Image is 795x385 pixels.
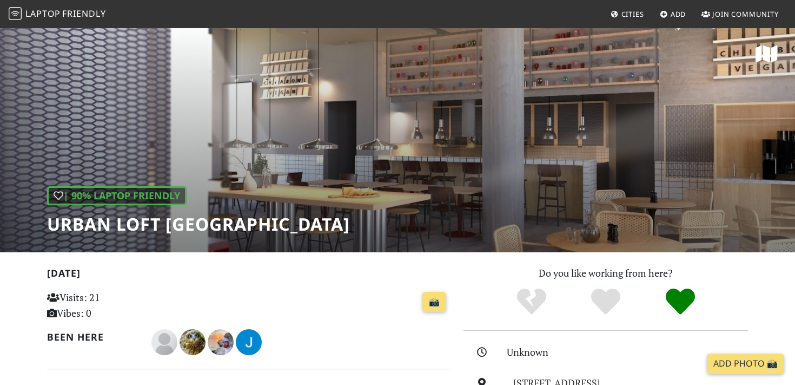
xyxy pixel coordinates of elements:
[180,335,208,348] span: Максим Сабянин
[671,9,686,19] span: Add
[643,287,718,317] div: Definitely!
[208,329,234,355] img: 5401-evren.jpg
[47,214,350,234] h1: URBAN LOFT [GEOGRAPHIC_DATA]
[25,8,61,19] span: Laptop
[236,329,262,355] img: 3698-jesse.jpg
[151,335,180,348] span: Enrico John
[47,186,187,205] div: | 90% Laptop Friendly
[9,5,106,24] a: LaptopFriendly LaptopFriendly
[606,4,648,24] a: Cities
[151,329,177,355] img: blank-535327c66bd565773addf3077783bbfce4b00ec00e9fd257753287c682c7fa38.png
[9,7,22,20] img: LaptopFriendly
[712,9,779,19] span: Join Community
[655,4,691,24] a: Add
[697,4,783,24] a: Join Community
[568,287,643,317] div: Yes
[463,265,748,281] p: Do you like working from here?
[494,287,569,317] div: No
[507,344,754,360] div: Unknown
[422,292,446,312] a: 📸
[208,335,236,348] span: Evren Dombak
[62,8,105,19] span: Friendly
[47,331,138,343] h2: Been here
[621,9,644,19] span: Cities
[707,354,784,374] a: Add Photo 📸
[47,290,173,321] p: Visits: 21 Vibes: 0
[236,335,262,348] span: Jesse H
[180,329,206,355] img: 2954-maksim.jpg
[47,267,451,283] h2: [DATE]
